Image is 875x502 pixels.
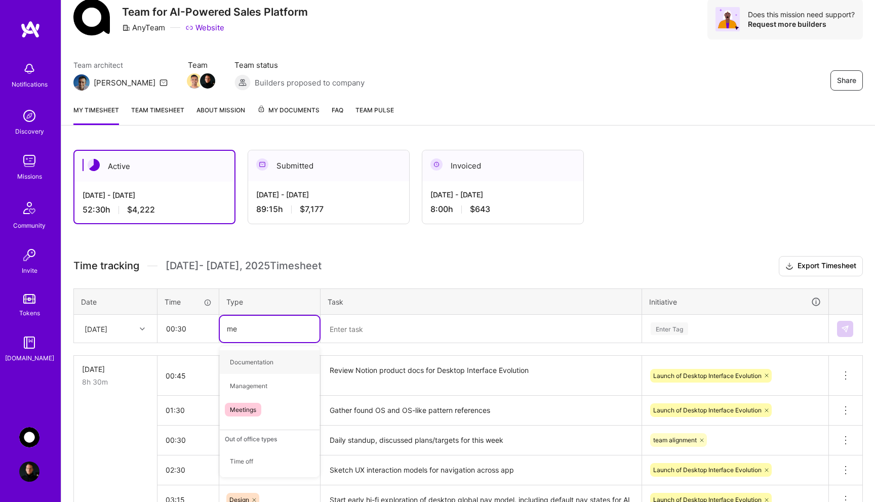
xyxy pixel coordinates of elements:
span: $7,177 [300,204,324,215]
span: Time off [225,454,258,468]
div: [DATE] - [DATE] [430,189,575,200]
input: HH:MM [157,456,219,483]
span: $4,222 [127,204,155,215]
div: AnyTeam [122,22,165,33]
img: User Avatar [19,462,39,482]
span: [DATE] - [DATE] , 2025 Timesheet [166,260,322,272]
i: icon Chevron [140,326,145,331]
span: team alignment [653,436,697,444]
span: Management [225,379,272,393]
h3: Team for AI-Powered Sales Platform [122,6,308,18]
div: Submitted [248,150,409,181]
i: icon Mail [160,78,168,87]
button: Export Timesheet [779,256,863,276]
textarea: Gather found OS and OS-like pattern references [322,397,641,425]
span: My Documents [257,105,320,116]
i: icon CompanyGray [122,24,130,32]
th: Type [219,288,321,315]
img: Team Member Avatar [200,73,215,89]
div: 52:30 h [83,204,226,215]
a: FAQ [332,105,343,125]
img: Invite [19,245,39,265]
span: Team [188,60,214,70]
div: Out of office types [220,430,320,448]
img: Team Architect [73,74,90,91]
div: [DATE] [85,323,107,334]
div: [PERSON_NAME] [94,77,155,88]
div: [DOMAIN_NAME] [5,353,54,363]
span: Launch of Desktop Interface Evolution [653,406,762,414]
div: 8:00 h [430,204,575,215]
th: Date [74,288,157,315]
div: Time [165,297,212,307]
div: Community [13,220,46,231]
a: Team Member Avatar [188,72,201,90]
img: tokens [23,294,35,304]
img: Avatar [715,7,740,31]
img: Community [17,196,42,220]
span: $643 [470,204,490,215]
img: Active [88,159,100,171]
input: HH:MM [157,397,219,424]
a: My Documents [257,105,320,125]
div: Invite [22,265,37,276]
div: [DATE] [82,364,149,374]
a: Website [185,22,224,33]
span: Team status [234,60,365,70]
img: Submitted [256,158,268,171]
img: Builders proposed to company [234,74,251,91]
i: icon Download [785,261,793,272]
div: [DATE] - [DATE] [256,189,401,200]
span: Launch of Desktop Interface Evolution [653,372,762,380]
input: HH:MM [158,315,218,342]
button: Share [830,70,863,91]
input: HH:MM [157,427,219,453]
span: Team Pulse [355,106,394,114]
a: About Mission [196,105,245,125]
img: teamwork [19,151,39,171]
div: Active [74,151,234,182]
div: [DATE] - [DATE] [83,190,226,200]
div: Tokens [19,308,40,318]
span: Documentation [225,355,279,369]
span: Share [837,75,856,86]
a: Team Pulse [355,105,394,125]
img: discovery [19,106,39,126]
img: Submit [841,325,849,333]
div: 8h 30m [82,377,149,387]
a: Team Member Avatar [201,72,214,90]
img: Invoiced [430,158,443,171]
span: Meetings [225,403,261,416]
div: Enter Tag [651,321,688,337]
div: Request more builders [748,19,855,29]
div: Discovery [15,126,44,137]
div: 89:15 h [256,204,401,215]
img: guide book [19,332,39,353]
a: My timesheet [73,105,119,125]
div: Invoiced [422,150,583,181]
img: Team Member Avatar [187,73,202,89]
div: Does this mission need support? [748,10,855,19]
span: Time tracking [73,260,139,272]
img: AnyTeam: Team for AI-Powered Sales Platform [19,427,39,447]
input: HH:MM [157,362,219,389]
div: Missions [17,171,42,182]
a: Team timesheet [131,105,184,125]
textarea: Daily standup, discussed plans/targets for this week [322,427,641,454]
img: bell [19,59,39,79]
a: User Avatar [17,462,42,482]
span: Team architect [73,60,168,70]
div: Initiative [649,296,821,308]
textarea: Review Notion product docs for Desktop Interface Evolution [322,357,641,395]
span: Builders proposed to company [255,77,365,88]
textarea: Sketch UX interaction models for navigation across app [322,456,641,484]
span: Launch of Desktop Interface Evolution [653,466,762,474]
div: Notifications [12,79,48,90]
img: logo [20,20,41,38]
th: Task [321,288,642,315]
a: AnyTeam: Team for AI-Powered Sales Platform [17,427,42,447]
